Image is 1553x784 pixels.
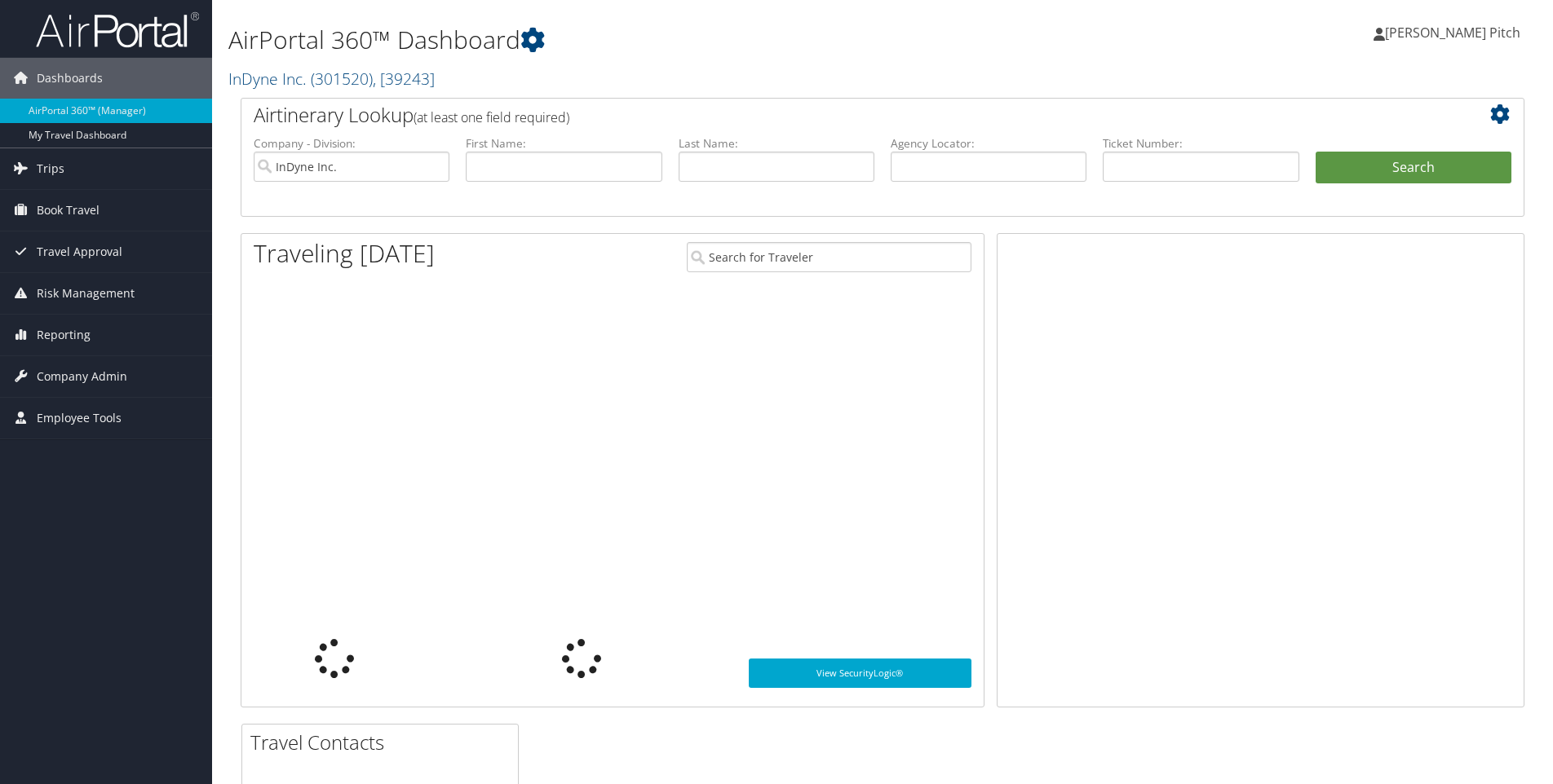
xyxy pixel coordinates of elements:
[37,398,122,438] span: Employee Tools
[37,148,64,189] span: Trips
[36,11,199,49] img: airportal-logo.png
[37,58,103,99] span: Dashboards
[1316,152,1511,184] button: Search
[37,273,135,314] span: Risk Management
[37,190,100,231] span: Book Travel
[466,135,661,152] label: First Name:
[1103,135,1299,152] label: Ticket Number:
[228,23,1100,57] h1: AirPortal 360™ Dashboard
[228,68,435,90] a: InDyne Inc.
[749,658,971,688] a: View SecurityLogic®
[687,242,971,272] input: Search for Traveler
[37,231,122,272] span: Travel Approval
[373,68,435,90] span: , [ 39243 ]
[254,135,449,152] label: Company - Division:
[254,236,435,271] h1: Traveling [DATE]
[679,135,874,152] label: Last Name:
[414,108,569,126] span: (at least one field required)
[311,68,373,90] span: ( 301520 )
[1374,8,1537,57] a: [PERSON_NAME] Pitch
[1385,24,1520,42] span: [PERSON_NAME] Pitch
[37,356,127,397] span: Company Admin
[37,315,91,355] span: Reporting
[254,101,1405,129] h2: Airtinerary Lookup
[250,729,518,756] h2: Travel Contacts
[891,135,1086,152] label: Agency Locator:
